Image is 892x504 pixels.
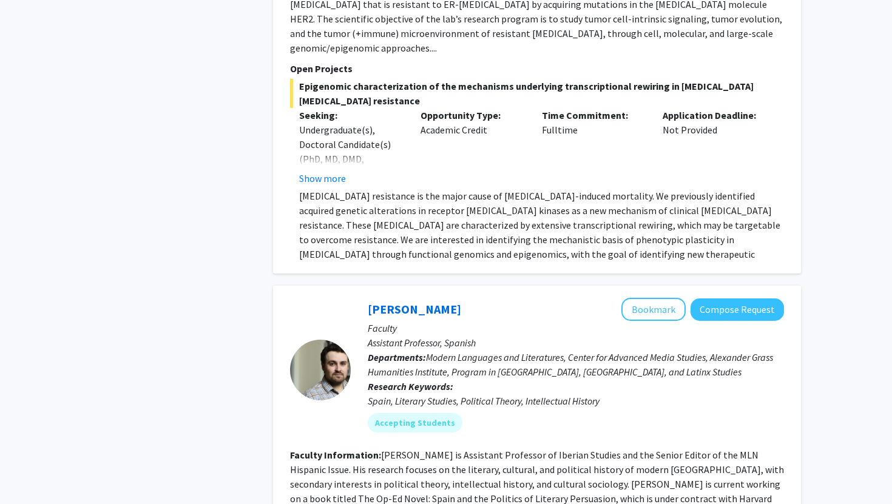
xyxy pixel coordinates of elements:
p: Open Projects [290,61,784,76]
p: [MEDICAL_DATA] resistance is the major cause of [MEDICAL_DATA]-induced mortality. We previously i... [299,189,784,276]
b: Faculty Information: [290,449,381,461]
div: Spain, Literary Studies, Political Theory, Intellectual History [368,394,784,408]
a: [PERSON_NAME] [368,301,461,317]
p: Seeking: [299,108,402,123]
p: Assistant Professor, Spanish [368,335,784,350]
span: Epigenomic characterization of the mechanisms underlying transcriptional rewiring in [MEDICAL_DAT... [290,79,784,108]
p: Application Deadline: [663,108,766,123]
iframe: Chat [9,449,52,495]
div: Not Provided [654,108,775,186]
b: Departments: [368,351,426,363]
div: Fulltime [533,108,654,186]
div: Undergraduate(s), Doctoral Candidate(s) (PhD, MD, DMD, PharmD, etc.), Postdoctoral Researcher(s) ... [299,123,402,254]
b: Research Keywords: [368,380,453,392]
p: Faculty [368,321,784,335]
p: Opportunity Type: [421,108,524,123]
p: Time Commitment: [542,108,645,123]
div: Academic Credit [411,108,533,186]
span: Modern Languages and Literatures, Center for Advanced Media Studies, Alexander Grass Humanities I... [368,351,773,378]
button: Compose Request to Becquer Seguin [691,298,784,321]
mat-chip: Accepting Students [368,413,462,432]
button: Add Becquer Seguin to Bookmarks [621,298,686,321]
button: Show more [299,171,346,186]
